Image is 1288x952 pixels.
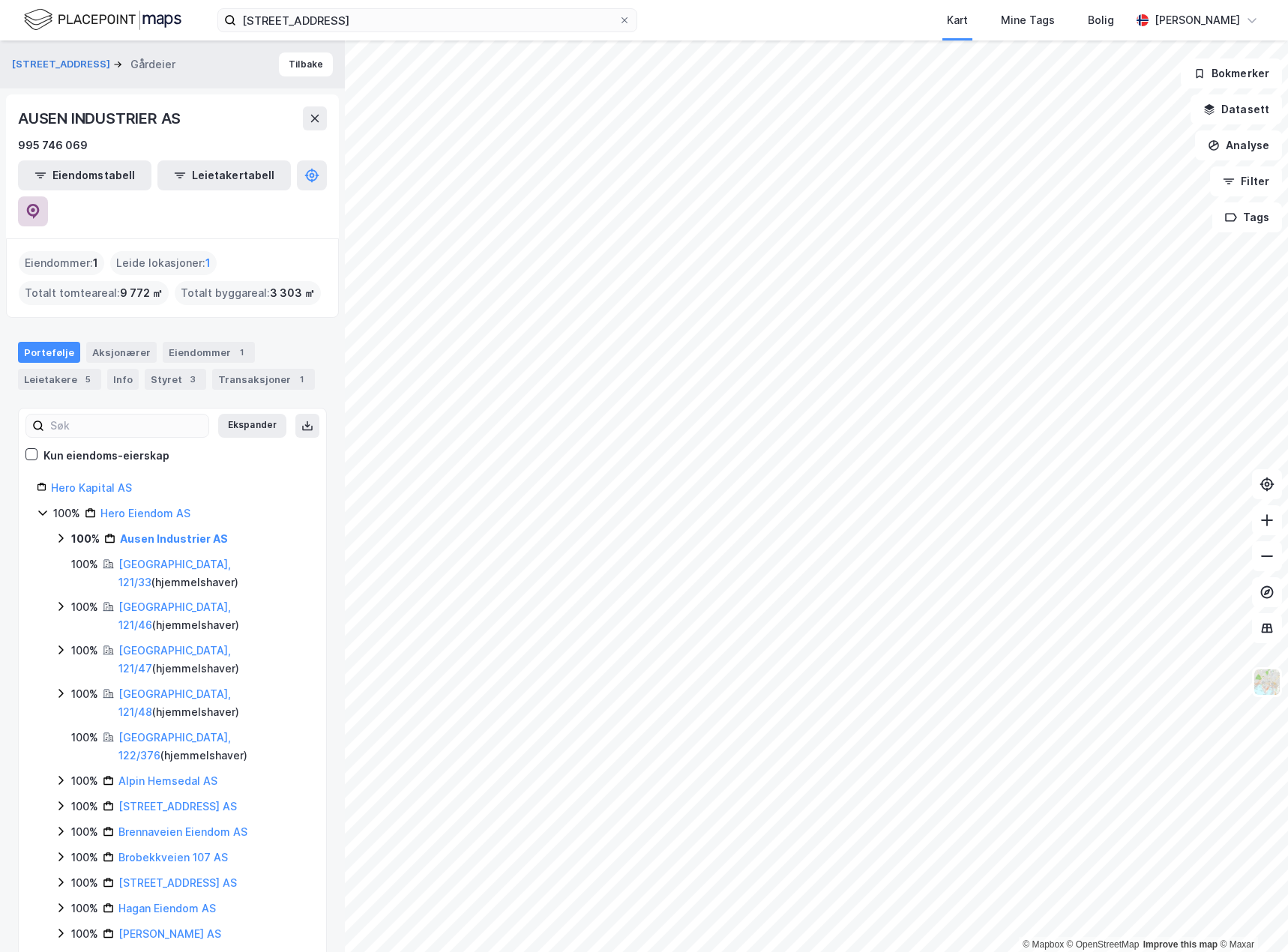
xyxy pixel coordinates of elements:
[71,798,98,816] div: 100%
[234,345,249,360] div: 1
[279,52,333,76] button: Tilbake
[1143,939,1218,950] a: Improve this map
[118,687,231,718] a: [GEOGRAPHIC_DATA], 121/48
[118,902,216,915] a: Hagan Eiendom AS
[71,900,98,918] div: 100%
[294,372,309,387] div: 1
[44,415,208,437] input: Søk
[1213,880,1288,952] div: Kontrollprogram for chat
[1191,94,1282,124] button: Datasett
[1155,11,1240,29] div: [PERSON_NAME]
[157,160,291,190] button: Leietakertabell
[175,281,321,305] div: Totalt byggareal :
[118,851,228,864] a: Brobekkveien 107 AS
[18,342,80,363] div: Portefølje
[24,7,181,33] img: logo.f888ab2527a4732fd821a326f86c7f29.svg
[71,772,98,790] div: 100%
[1023,939,1064,950] a: Mapbox
[118,555,308,591] div: ( hjemmelshaver )
[130,55,175,73] div: Gårdeier
[1195,130,1282,160] button: Analyse
[107,369,139,390] div: Info
[71,598,98,616] div: 100%
[18,369,101,390] div: Leietakere
[218,414,286,438] button: Ekspander
[18,106,184,130] div: AUSEN INDUSTRIER AS
[71,642,98,660] div: 100%
[118,825,247,838] a: Brennaveien Eiendom AS
[1181,58,1282,88] button: Bokmerker
[19,251,104,275] div: Eiendommer :
[71,925,98,943] div: 100%
[120,532,228,545] a: Ausen Industrier AS
[205,254,211,272] span: 1
[118,598,308,634] div: ( hjemmelshaver )
[118,800,237,813] a: [STREET_ADDRESS] AS
[1210,166,1282,196] button: Filter
[71,530,100,548] div: 100%
[71,823,98,841] div: 100%
[118,644,231,675] a: [GEOGRAPHIC_DATA], 121/47
[118,642,308,678] div: ( hjemmelshaver )
[1212,202,1282,232] button: Tags
[86,342,157,363] div: Aksjonærer
[71,555,98,573] div: 100%
[118,876,237,889] a: [STREET_ADDRESS] AS
[118,558,231,588] a: [GEOGRAPHIC_DATA], 121/33
[118,927,221,940] a: [PERSON_NAME] AS
[1088,11,1114,29] div: Bolig
[947,11,968,29] div: Kart
[1213,880,1288,952] iframe: Chat Widget
[53,504,80,522] div: 100%
[236,9,619,31] input: Søk på adresse, matrikkel, gårdeiere, leietakere eller personer
[270,284,315,302] span: 3 303 ㎡
[145,369,206,390] div: Styret
[118,685,308,721] div: ( hjemmelshaver )
[43,447,169,465] div: Kun eiendoms-eierskap
[71,849,98,867] div: 100%
[118,774,217,787] a: Alpin Hemsedal AS
[18,160,151,190] button: Eiendomstabell
[163,342,255,363] div: Eiendommer
[18,136,88,154] div: 995 746 069
[118,600,231,631] a: [GEOGRAPHIC_DATA], 121/46
[110,251,217,275] div: Leide lokasjoner :
[1067,939,1140,950] a: OpenStreetMap
[80,372,95,387] div: 5
[212,369,315,390] div: Transaksjoner
[120,284,163,302] span: 9 772 ㎡
[93,254,98,272] span: 1
[71,729,98,747] div: 100%
[71,685,98,703] div: 100%
[118,729,308,765] div: ( hjemmelshaver )
[1001,11,1055,29] div: Mine Tags
[185,372,200,387] div: 3
[71,874,98,892] div: 100%
[1253,668,1281,696] img: Z
[100,507,190,519] a: Hero Eiendom AS
[118,731,231,762] a: [GEOGRAPHIC_DATA], 122/376
[12,57,113,72] button: [STREET_ADDRESS]
[19,281,169,305] div: Totalt tomteareal :
[51,481,132,494] a: Hero Kapital AS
